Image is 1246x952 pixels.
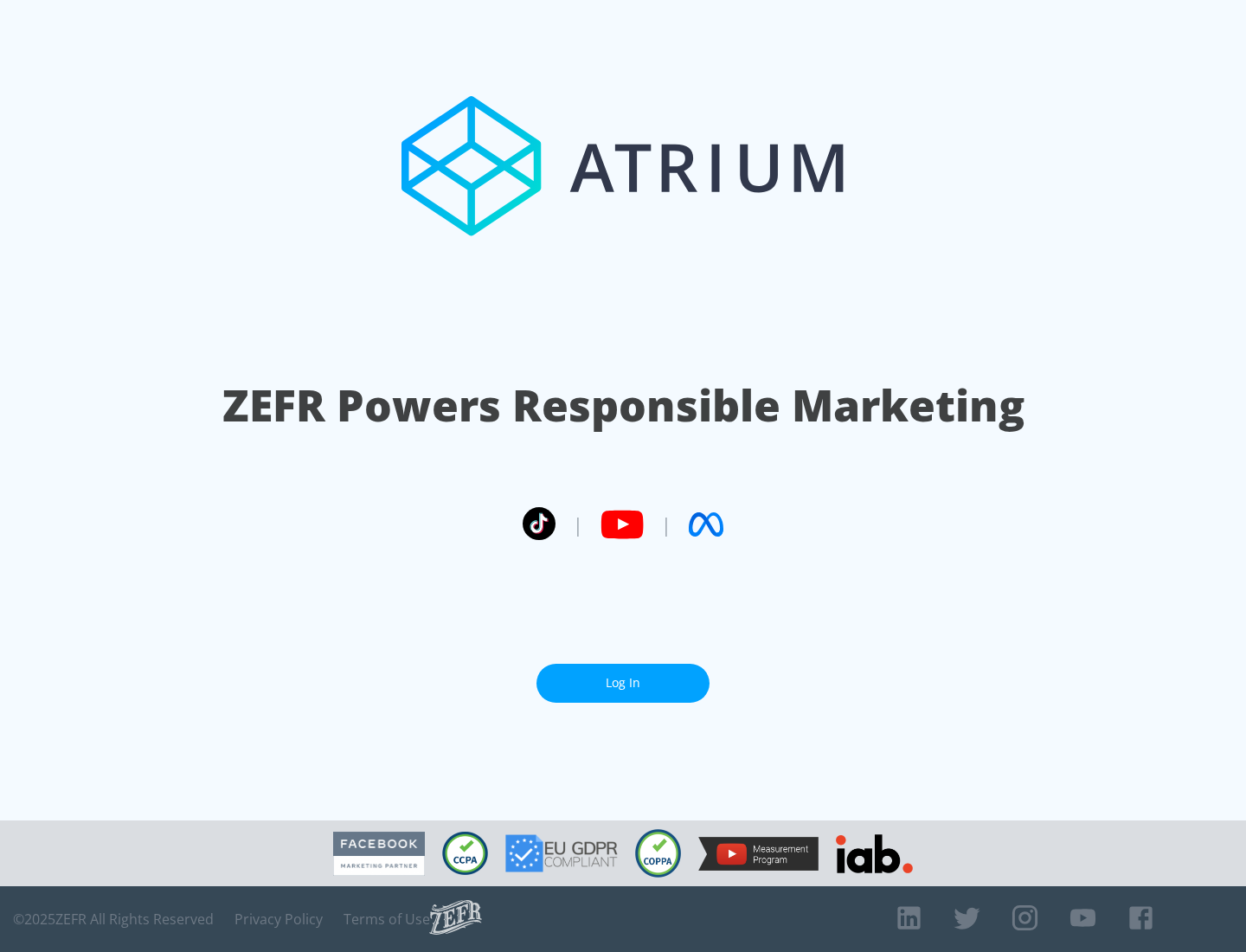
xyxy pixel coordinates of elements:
h1: ZEFR Powers Responsible Marketing [222,376,1024,435]
a: Log In [536,664,710,703]
img: Facebook Marketing Partner [333,832,425,876]
span: | [573,511,583,537]
img: YouTube Measurement Program [698,837,819,871]
span: © 2025 ZEFR All Rights Reserved [13,910,214,928]
a: Privacy Policy [234,910,323,928]
a: Terms of Use [344,910,430,928]
img: COPPA Compliant [635,829,681,878]
img: GDPR Compliant [505,834,618,872]
img: CCPA Compliant [442,832,488,875]
span: | [661,511,671,537]
img: IAB [836,834,913,873]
